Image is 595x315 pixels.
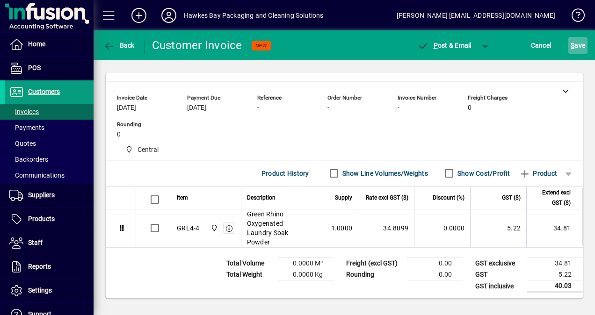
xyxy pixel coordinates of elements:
td: Freight (excl GST) [341,258,407,269]
button: Post & Email [413,37,476,54]
span: GST ($) [502,193,521,203]
td: 34.81 [526,209,582,247]
td: Total Volume [222,258,278,269]
button: Product History [258,165,313,182]
span: POS [28,64,41,72]
td: 0.00 [407,258,463,269]
a: Communications [5,167,94,183]
span: Green Rhino Oxygenated Laundry Soak Powder [247,209,297,247]
span: [DATE] [187,104,206,112]
label: Show Cost/Profit [456,169,510,178]
app-page-header-button: Back [94,37,145,54]
div: 34.8099 [364,223,408,233]
span: - [398,104,399,112]
span: Home [28,40,45,48]
div: Hawkes Bay Packaging and Cleaning Solutions [184,8,324,23]
span: Customers [28,88,60,95]
span: NEW [255,43,267,49]
span: Reports [28,263,51,270]
a: POS [5,57,94,80]
td: GST inclusive [471,280,527,292]
td: GST [471,269,527,280]
a: Suppliers [5,184,94,207]
td: Total Weight [222,269,278,280]
a: Backorders [5,151,94,167]
span: Staff [28,239,43,246]
td: 34.81 [527,258,583,269]
a: Staff [5,231,94,255]
span: Backorders [9,156,48,163]
span: Supply [335,193,352,203]
span: - [327,104,329,112]
button: Back [101,37,137,54]
span: P [434,42,438,49]
span: Discount (%) [433,193,464,203]
span: Product [519,166,557,181]
span: Suppliers [28,191,55,199]
span: Settings [28,286,52,294]
span: - [257,104,259,112]
span: ost & Email [417,42,472,49]
span: Central [138,145,159,155]
button: Cancel [529,37,554,54]
button: Save [568,37,588,54]
td: 0.0000 M³ [278,258,334,269]
button: Add [124,7,154,24]
button: Product [515,165,562,182]
span: Central [122,144,162,156]
a: Payments [5,120,94,136]
span: ave [571,38,585,53]
a: Products [5,208,94,231]
span: Quotes [9,140,36,147]
span: Extend excl GST ($) [532,187,571,208]
a: Knowledge Base [565,2,583,32]
span: Product History [261,166,309,181]
span: Back [103,42,135,49]
td: GST exclusive [471,258,527,269]
td: 0.0000 Kg [278,269,334,280]
span: Rounding [117,122,173,128]
td: 5.22 [470,209,526,247]
span: Item [177,193,188,203]
span: Cancel [531,38,551,53]
span: Products [28,215,55,222]
td: 5.22 [527,269,583,280]
span: [DATE] [117,104,136,112]
td: 0.00 [407,269,463,280]
td: 40.03 [527,280,583,292]
a: Quotes [5,136,94,151]
span: S [571,42,574,49]
span: 0 [117,131,121,138]
td: 0.0000 [414,209,470,247]
span: Central [208,223,219,233]
div: GRL4-4 [177,223,200,233]
a: Home [5,33,94,56]
span: Rate excl GST ($) [366,193,408,203]
span: Invoices [9,108,39,115]
div: [PERSON_NAME] [EMAIL_ADDRESS][DOMAIN_NAME] [397,8,555,23]
div: Customer Invoice [152,38,242,53]
span: Payments [9,124,44,131]
a: Settings [5,279,94,302]
button: Profile [154,7,184,24]
span: 1.0000 [331,223,353,233]
td: Rounding [341,269,407,280]
a: Reports [5,255,94,279]
span: Description [247,193,276,203]
a: Invoices [5,104,94,120]
span: Communications [9,172,65,179]
span: 0 [468,104,472,112]
label: Show Line Volumes/Weights [341,169,428,178]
